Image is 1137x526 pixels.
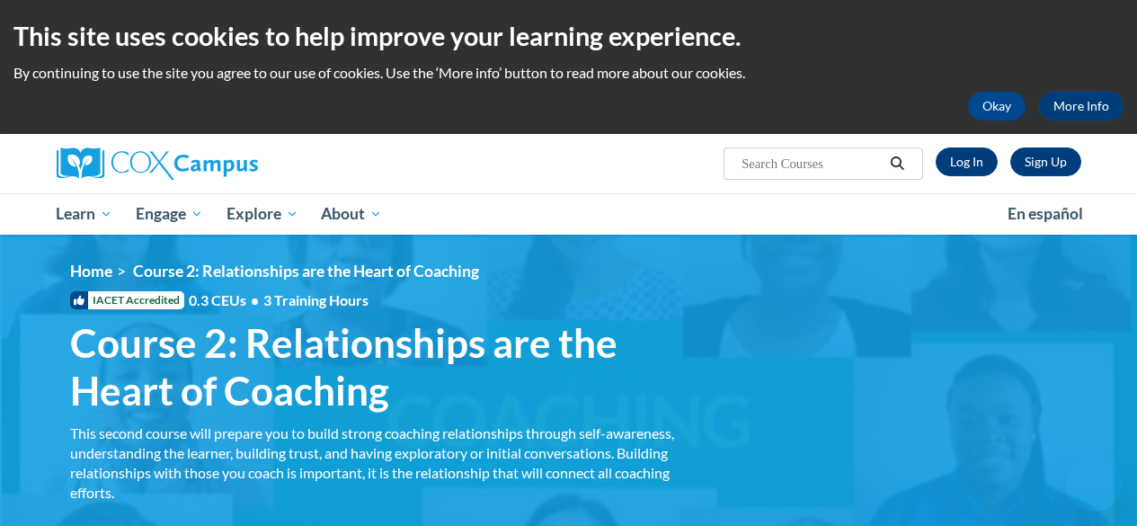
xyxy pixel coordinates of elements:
[1010,147,1081,176] a: Register
[251,291,259,308] span: •
[56,203,112,225] span: Learn
[70,423,690,503] div: This second course will prepare you to build strong coaching relationships through self-awareness...
[57,147,380,180] a: Cox Campus
[936,147,998,176] a: Log In
[884,153,910,174] button: Search
[45,193,125,235] a: Learn
[1039,92,1124,120] a: More Info
[263,291,369,308] span: 3 Training Hours
[13,63,1124,83] p: By continuing to use the site you agree to our use of cookies. Use the ‘More info’ button to read...
[215,193,310,235] a: Explore
[968,92,1026,120] button: Okay
[227,203,298,225] span: Explore
[70,291,184,309] span: IACET Accredited
[189,290,369,310] span: 0.3 CEUs
[43,193,1095,235] div: Main menu
[1065,454,1123,512] iframe: Button to launch messaging window
[996,195,1095,233] a: En español
[57,147,258,180] img: Cox Campus
[70,262,112,281] a: Home
[133,262,479,281] span: Course 2: Relationships are the Heart of Coaching
[70,319,690,415] span: Course 2: Relationships are the Heart of Coaching
[124,193,215,235] a: Engage
[321,203,382,225] span: About
[740,153,884,174] input: Search Courses
[1008,204,1083,223] span: En español
[13,18,1124,54] h2: This site uses cookies to help improve your learning experience.
[136,203,203,225] span: Engage
[309,193,394,235] a: About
